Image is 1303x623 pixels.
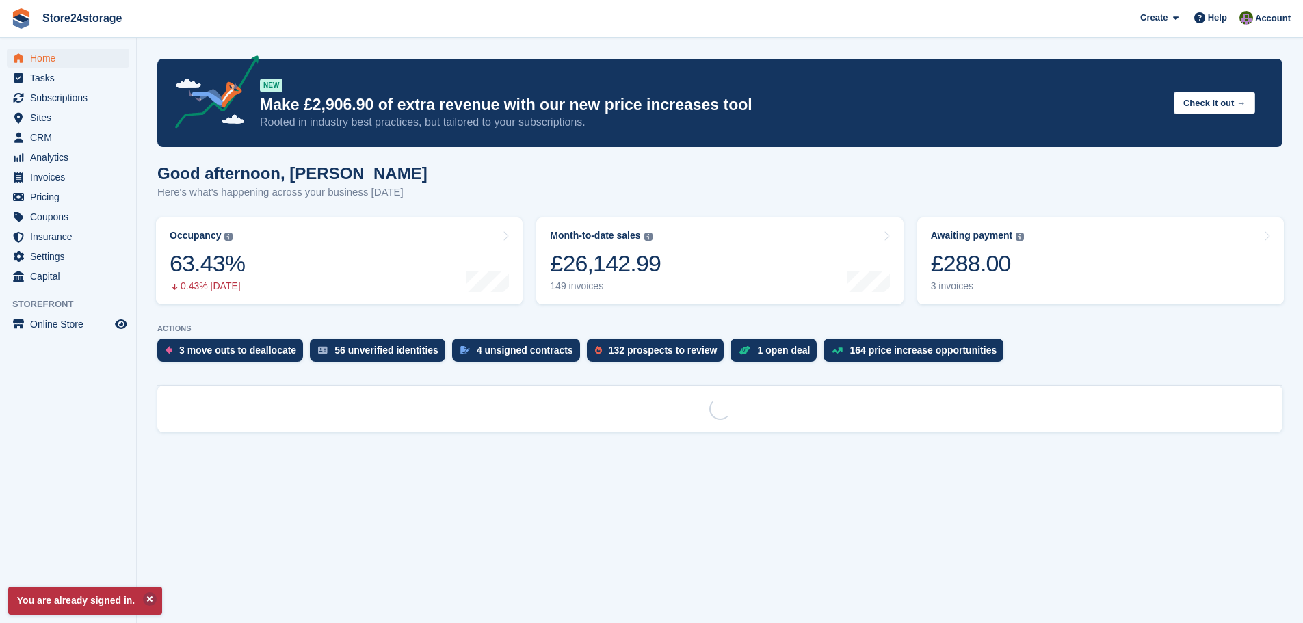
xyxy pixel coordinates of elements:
img: contract_signature_icon-13c848040528278c33f63329250d36e43548de30e8caae1d1a13099fd9432cc5.svg [460,346,470,354]
div: Month-to-date sales [550,230,640,241]
button: Check it out → [1174,92,1255,114]
a: 132 prospects to review [587,339,731,369]
div: 0.43% [DATE] [170,280,245,292]
div: Awaiting payment [931,230,1013,241]
div: £288.00 [931,250,1025,278]
a: 4 unsigned contracts [452,339,587,369]
a: menu [7,267,129,286]
div: 3 move outs to deallocate [179,345,296,356]
a: Occupancy 63.43% 0.43% [DATE] [156,217,523,304]
a: 1 open deal [731,339,824,369]
a: Month-to-date sales £26,142.99 149 invoices [536,217,903,304]
a: Awaiting payment £288.00 3 invoices [917,217,1284,304]
span: Account [1255,12,1291,25]
div: 4 unsigned contracts [477,345,573,356]
span: Home [30,49,112,68]
a: menu [7,68,129,88]
div: 132 prospects to review [609,345,718,356]
span: CRM [30,128,112,147]
span: Sites [30,108,112,127]
a: menu [7,88,129,107]
a: Preview store [113,316,129,332]
div: 1 open deal [757,345,810,356]
a: menu [7,207,129,226]
div: 63.43% [170,250,245,278]
a: menu [7,187,129,207]
span: Create [1140,11,1168,25]
img: icon-info-grey-7440780725fd019a000dd9b08b2336e03edf1995a4989e88bcd33f0948082b44.svg [1016,233,1024,241]
img: icon-info-grey-7440780725fd019a000dd9b08b2336e03edf1995a4989e88bcd33f0948082b44.svg [644,233,653,241]
a: menu [7,247,129,266]
div: Occupancy [170,230,221,241]
span: Pricing [30,187,112,207]
img: deal-1b604bf984904fb50ccaf53a9ad4b4a5d6e5aea283cecdc64d6e3604feb123c2.svg [739,345,750,355]
span: Analytics [30,148,112,167]
a: 56 unverified identities [310,339,452,369]
h1: Good afternoon, [PERSON_NAME] [157,164,427,183]
img: prospect-51fa495bee0391a8d652442698ab0144808aea92771e9ea1ae160a38d050c398.svg [595,346,602,354]
span: Storefront [12,297,136,311]
img: stora-icon-8386f47178a22dfd0bd8f6a31ec36ba5ce8667c1dd55bd0f319d3a0aa187defe.svg [11,8,31,29]
img: Jane Welch [1239,11,1253,25]
span: Settings [30,247,112,266]
span: Subscriptions [30,88,112,107]
div: 164 price increase opportunities [850,345,997,356]
div: £26,142.99 [550,250,661,278]
span: Insurance [30,227,112,246]
a: menu [7,108,129,127]
a: menu [7,227,129,246]
img: price_increase_opportunities-93ffe204e8149a01c8c9dc8f82e8f89637d9d84a8eef4429ea346261dce0b2c0.svg [832,347,843,354]
div: 3 invoices [931,280,1025,292]
a: Store24storage [37,7,128,29]
div: NEW [260,79,282,92]
div: 56 unverified identities [334,345,438,356]
a: menu [7,49,129,68]
a: menu [7,148,129,167]
p: ACTIONS [157,324,1282,333]
img: icon-info-grey-7440780725fd019a000dd9b08b2336e03edf1995a4989e88bcd33f0948082b44.svg [224,233,233,241]
img: price-adjustments-announcement-icon-8257ccfd72463d97f412b2fc003d46551f7dbcb40ab6d574587a9cd5c0d94... [163,55,259,133]
a: menu [7,128,129,147]
a: 3 move outs to deallocate [157,339,310,369]
a: menu [7,168,129,187]
span: Online Store [30,315,112,334]
p: You are already signed in. [8,587,162,615]
img: verify_identity-adf6edd0f0f0b5bbfe63781bf79b02c33cf7c696d77639b501bdc392416b5a36.svg [318,346,328,354]
span: Tasks [30,68,112,88]
span: Capital [30,267,112,286]
p: Rooted in industry best practices, but tailored to your subscriptions. [260,115,1163,130]
span: Invoices [30,168,112,187]
span: Coupons [30,207,112,226]
p: Here's what's happening across your business [DATE] [157,185,427,200]
a: menu [7,315,129,334]
a: 164 price increase opportunities [824,339,1010,369]
img: move_outs_to_deallocate_icon-f764333ba52eb49d3ac5e1228854f67142a1ed5810a6f6cc68b1a99e826820c5.svg [166,346,172,354]
span: Help [1208,11,1227,25]
p: Make £2,906.90 of extra revenue with our new price increases tool [260,95,1163,115]
div: 149 invoices [550,280,661,292]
